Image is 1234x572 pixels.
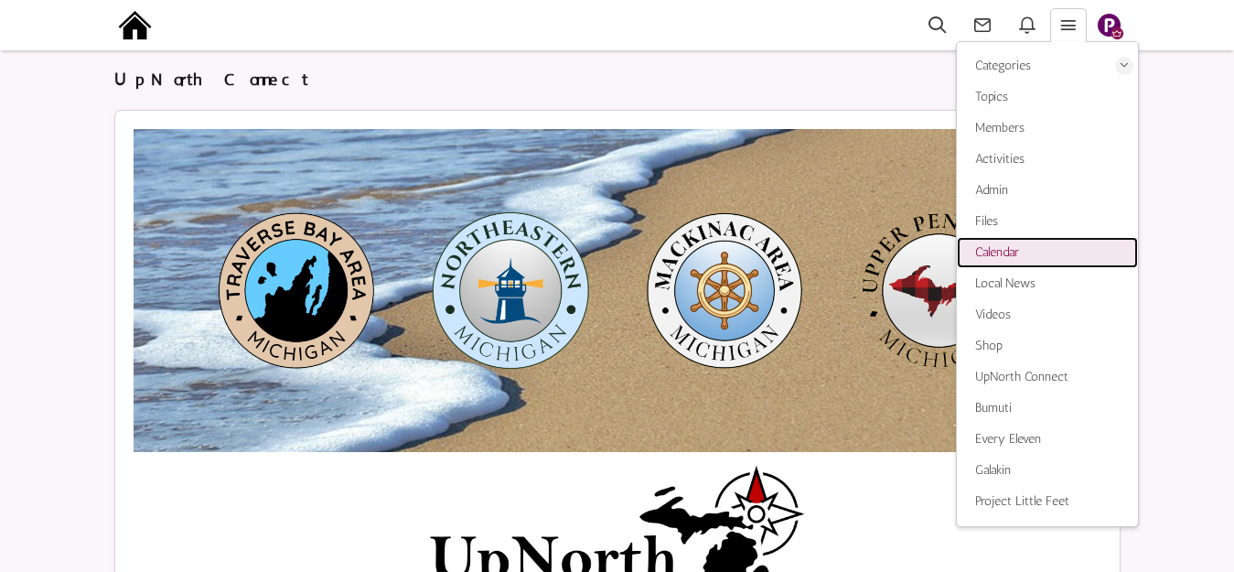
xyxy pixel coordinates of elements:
span: Videos [975,307,1011,322]
span: Members [975,120,1025,135]
a: UpNorth Connect [957,362,1138,393]
a: Shop [957,330,1138,362]
a: Topics [957,81,1138,113]
a: Categories [957,50,1138,81]
a: Videos [957,299,1138,330]
a: Project Little Feet [957,486,1138,517]
span: Project Little Feet [975,493,1069,509]
a: Admin [957,175,1138,206]
span: Activities [975,151,1025,167]
span: Topics [975,89,1008,104]
a: Bumuti [957,393,1138,424]
a: Activities [957,144,1138,175]
span: Admin [975,182,1008,198]
img: output-onlinepngtools%20-%202025-09-15T191211.976.png [114,5,156,46]
a: Members [957,113,1138,144]
span: Galakin [975,462,1011,478]
a: Galakin [957,455,1138,486]
span: Local News [975,275,1035,291]
a: Every Eleven [957,424,1138,455]
span: UpNorth Connect [114,70,308,90]
img: 286758%2F9504119%2FSlide1.png [134,129,1101,452]
img: Slide1.png [1098,14,1121,37]
span: Calendar [975,244,1019,260]
a: Calendar [957,237,1138,268]
span: Every Eleven [975,431,1041,447]
a: Files [957,206,1138,237]
span: Files [975,213,998,229]
span: Shop [975,338,1003,353]
span: Bumuti [975,400,1012,416]
span: UpNorth Connect [975,369,1068,384]
a: Local News [957,268,1138,299]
